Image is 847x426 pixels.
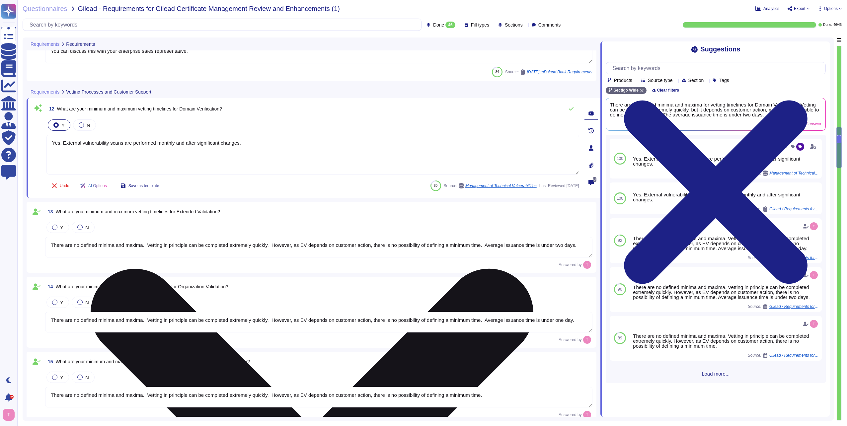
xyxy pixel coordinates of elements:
[1,407,19,422] button: user
[618,287,622,291] span: 90
[31,90,59,94] span: Requirements
[618,336,622,340] span: 89
[505,23,523,27] span: Sections
[46,106,54,111] span: 12
[87,122,90,128] span: N
[617,196,623,200] span: 100
[66,90,151,94] span: Vetting Processes and Customer Support
[10,395,14,399] div: 9+
[583,336,591,344] img: user
[618,239,622,243] span: 92
[3,409,15,421] img: user
[23,5,67,12] span: Questionnaires
[46,135,579,175] textarea: Yes. External vulnerability scans are performed monthly and after significant changes.
[609,62,825,74] input: Search by keywords
[495,70,499,74] span: 84
[45,237,592,257] textarea: There are no defined minima and maxima. Vetting in principle can be completed extremely quickly. ...
[755,6,779,11] button: Analytics
[583,261,591,269] img: user
[471,23,489,27] span: Fill types
[763,7,779,11] span: Analytics
[31,42,59,46] span: Requirements
[57,106,222,111] span: What are your minimum and maximum vetting timelines for Domain Verification?
[433,23,444,27] span: Done
[794,7,806,11] span: Export
[810,222,818,230] img: user
[633,333,819,348] div: There are no defined minima and maxima. Vetting in principle can be completed extremely quickly. ...
[606,371,826,376] span: Load more...
[66,42,95,46] span: Requirements
[505,69,592,75] span: Source:
[617,157,623,161] span: 100
[833,23,842,27] span: 46 / 46
[810,320,818,328] img: user
[769,353,819,357] span: Gilead / Requirements for Gilead Certificate Management Review and Enhancements (1)
[61,122,65,128] span: Y
[434,184,437,187] span: 80
[45,43,592,63] textarea: You can discuss this with your enterprise sales representative.
[45,312,592,332] textarea: There are no defined minima and maxima. Vetting in principle can be completed extremely quickly. ...
[445,22,455,28] div: 46
[583,411,591,419] img: user
[527,70,592,74] span: [DATE] mPoland Bank Requirements
[26,19,421,31] input: Search by keywords
[748,353,819,358] span: Source:
[824,7,838,11] span: Options
[593,177,596,182] span: 0
[45,284,53,289] span: 14
[78,5,340,12] span: Gilead - Requirements for Gilead Certificate Management Review and Enhancements (1)
[823,23,832,27] span: Done:
[45,359,53,364] span: 15
[538,23,561,27] span: Comments
[45,209,53,214] span: 13
[45,387,592,407] textarea: There are no defined minima and maxima. Vetting in principle can be completed extremely quickly. ...
[810,271,818,279] img: user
